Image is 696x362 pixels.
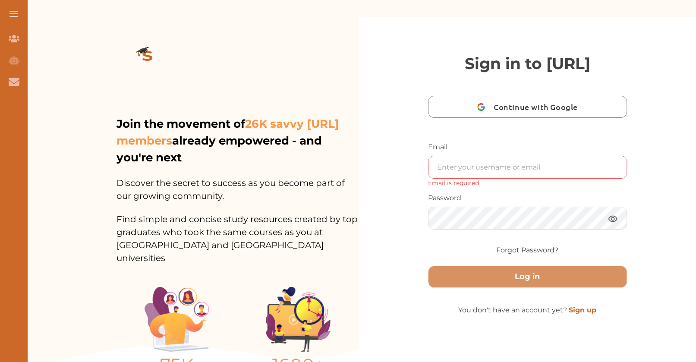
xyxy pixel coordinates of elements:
a: Sign up [569,306,596,314]
p: You don't have an account yet? [428,305,627,315]
span: Continue with Google [494,97,582,117]
p: Join the movement of already empowered - and you're next [117,116,357,166]
img: eye.3286bcf0.webp [608,213,618,224]
input: Enter your username or email [428,156,627,178]
p: Find simple and concise study resources created by top graduates who took the same courses as you... [117,202,359,264]
p: Password [428,193,627,203]
p: Email [428,142,627,152]
img: Illustration.25158f3c.png [145,287,209,352]
p: Sign in to [URL] [428,52,627,75]
button: Log in [428,266,627,288]
button: Continue with Google [428,96,627,118]
img: Group%201403.ccdcecb8.png [266,287,331,352]
a: Forgot Password? [496,245,558,255]
img: logo [117,33,179,81]
div: Email is required [428,179,627,188]
p: Discover the secret to success as you become part of our growing community. [117,166,359,202]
